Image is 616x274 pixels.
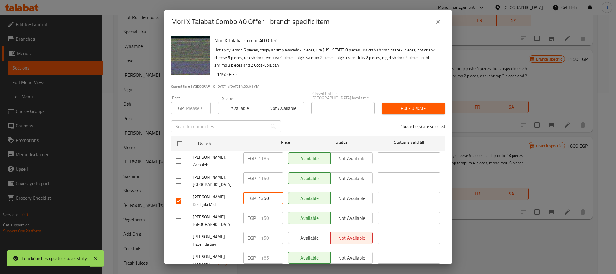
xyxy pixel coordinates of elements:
span: Not available [264,104,302,113]
span: Status is valid till [378,139,440,146]
p: EGP [247,234,256,241]
button: Not available [330,192,373,204]
button: Available [218,102,261,114]
input: Please enter price [258,192,283,204]
p: EGP [247,195,256,202]
input: Please enter price [258,152,283,164]
span: Branch [198,140,261,148]
img: Mori X Talabat Combo 40 Offer [171,36,210,75]
div: Item branches updated successfully [22,255,87,262]
span: [PERSON_NAME], [GEOGRAPHIC_DATA] [193,173,238,188]
button: Bulk update [382,103,445,114]
input: Search in branches [171,120,267,132]
p: Hot spicy lemon 6 pieces, crispy shrimp avocado 4 pieces, ura [US_STATE] 8 pieces, ura crab shrim... [214,46,440,69]
input: Please enter price [258,172,283,184]
h6: Mori X Talabat Combo 40 Offer [214,36,440,45]
span: Available [221,104,259,113]
p: Current time in [GEOGRAPHIC_DATA] is [DATE] 4:33:01 AM [171,84,445,89]
span: [PERSON_NAME], Designia Mall [193,193,238,208]
input: Please enter price [186,102,211,114]
p: 1 branche(s) are selected [400,123,445,129]
p: EGP [247,175,256,182]
button: close [431,14,445,29]
p: EGP [175,104,184,112]
span: Available [291,194,328,203]
span: Status [310,139,373,146]
button: Not available [261,102,304,114]
span: [PERSON_NAME], Zamalek [193,154,238,169]
span: [PERSON_NAME], Madinaty [193,253,238,268]
p: EGP [247,214,256,222]
button: Available [288,192,331,204]
input: Please enter price [258,252,283,264]
h2: Mori X Talabat Combo 40 Offer - branch specific item [171,17,329,26]
span: [PERSON_NAME], [GEOGRAPHIC_DATA] [193,213,238,228]
p: EGP [247,254,256,261]
h6: 1150 EGP [217,70,440,79]
input: Please enter price [258,212,283,224]
p: EGP [247,155,256,162]
input: Please enter price [258,232,283,244]
span: Price [265,139,305,146]
span: Bulk update [387,105,440,112]
span: Not available [333,194,371,203]
span: [PERSON_NAME], Haceinda bay [193,233,238,248]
